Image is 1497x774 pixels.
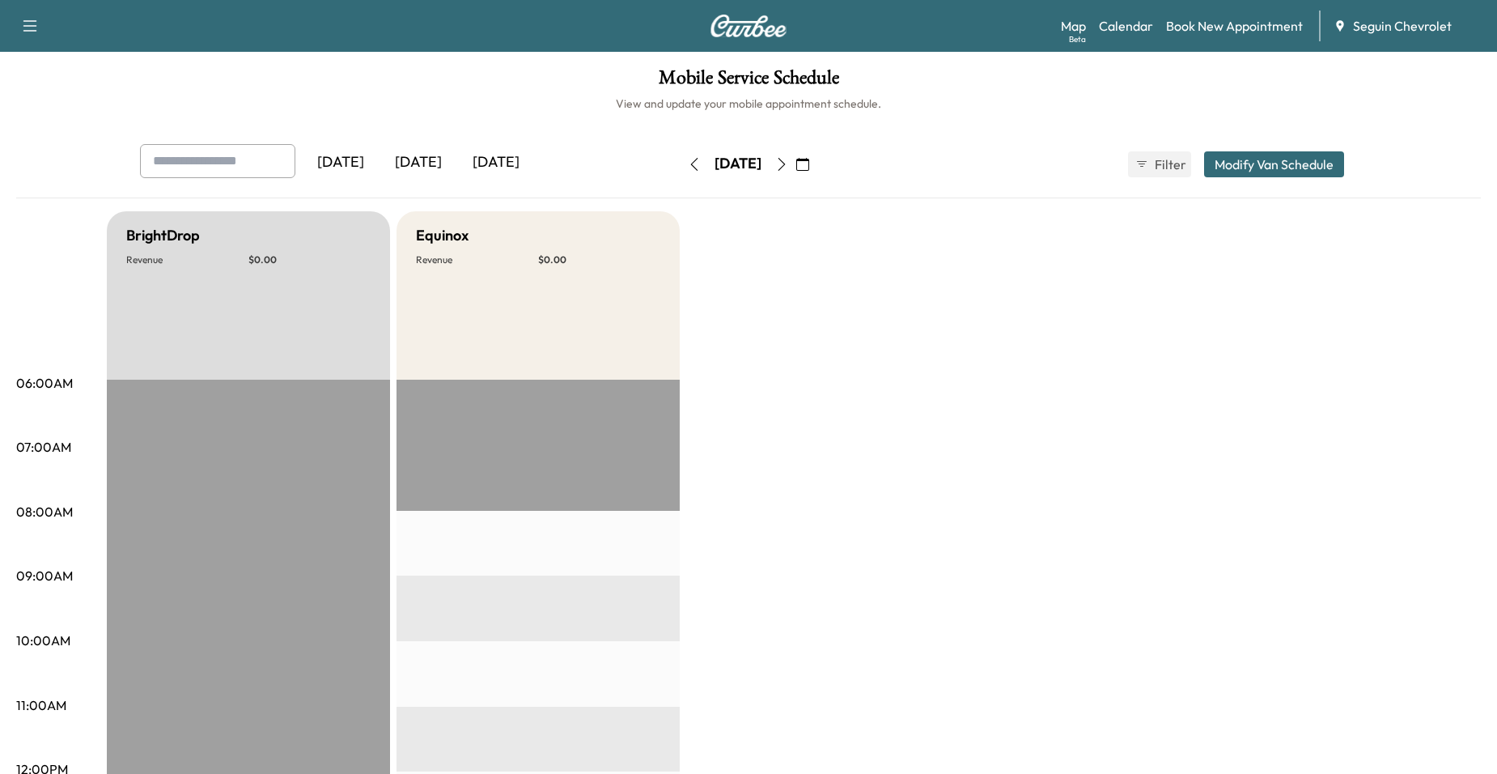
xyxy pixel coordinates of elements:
[1128,151,1191,177] button: Filter
[1353,16,1452,36] span: Seguin Chevrolet
[16,631,70,650] p: 10:00AM
[16,373,73,393] p: 06:00AM
[16,437,71,457] p: 07:00AM
[710,15,787,37] img: Curbee Logo
[416,253,538,266] p: Revenue
[1061,16,1086,36] a: MapBeta
[380,144,457,181] div: [DATE]
[16,68,1481,96] h1: Mobile Service Schedule
[715,154,761,174] div: [DATE]
[1099,16,1153,36] a: Calendar
[1166,16,1303,36] a: Book New Appointment
[16,695,66,715] p: 11:00AM
[16,566,73,585] p: 09:00AM
[457,144,535,181] div: [DATE]
[416,224,469,247] h5: Equinox
[126,224,200,247] h5: BrightDrop
[16,502,73,521] p: 08:00AM
[538,253,660,266] p: $ 0.00
[1069,33,1086,45] div: Beta
[302,144,380,181] div: [DATE]
[1204,151,1344,177] button: Modify Van Schedule
[126,253,248,266] p: Revenue
[1155,155,1184,174] span: Filter
[248,253,371,266] p: $ 0.00
[16,96,1481,112] h6: View and update your mobile appointment schedule.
